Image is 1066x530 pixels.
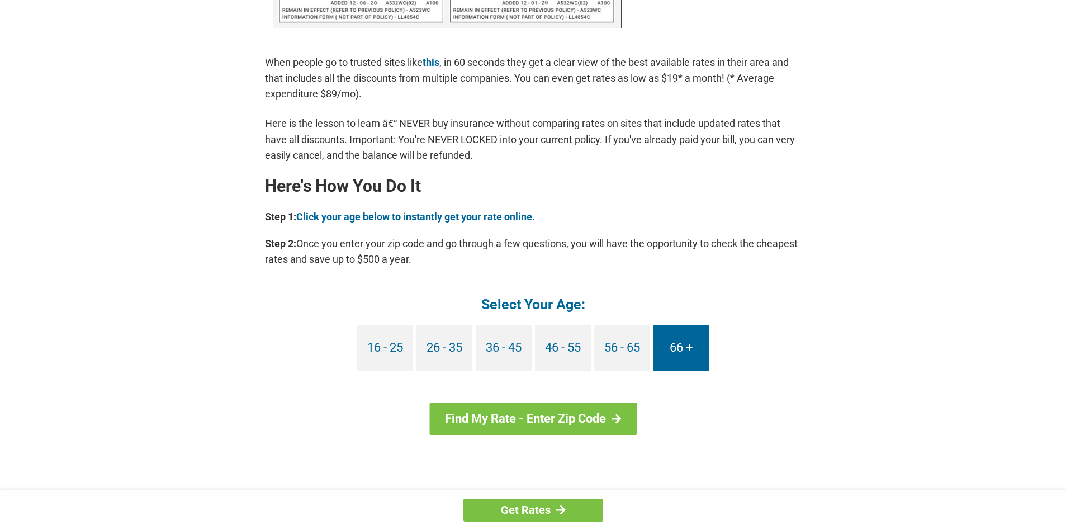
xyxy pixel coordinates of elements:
a: 56 - 65 [594,325,650,371]
p: Here is the lesson to learn â€“ NEVER buy insurance without comparing rates on sites that include... [265,116,802,163]
a: 16 - 25 [357,325,413,371]
h2: Here's How You Do It [265,177,802,195]
a: Find My Rate - Enter Zip Code [429,403,637,435]
a: 66 + [653,325,709,371]
b: Step 2: [265,238,296,249]
a: Get Rates [463,499,603,522]
a: 46 - 55 [535,325,591,371]
a: 36 - 45 [476,325,532,371]
a: this [423,56,439,68]
b: Step 1: [265,211,296,223]
a: Click your age below to instantly get your rate online. [296,211,535,223]
p: When people go to trusted sites like , in 60 seconds they get a clear view of the best available ... [265,55,802,102]
a: 26 - 35 [416,325,472,371]
p: Once you enter your zip code and go through a few questions, you will have the opportunity to che... [265,236,802,267]
h4: Select Your Age: [265,295,802,314]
